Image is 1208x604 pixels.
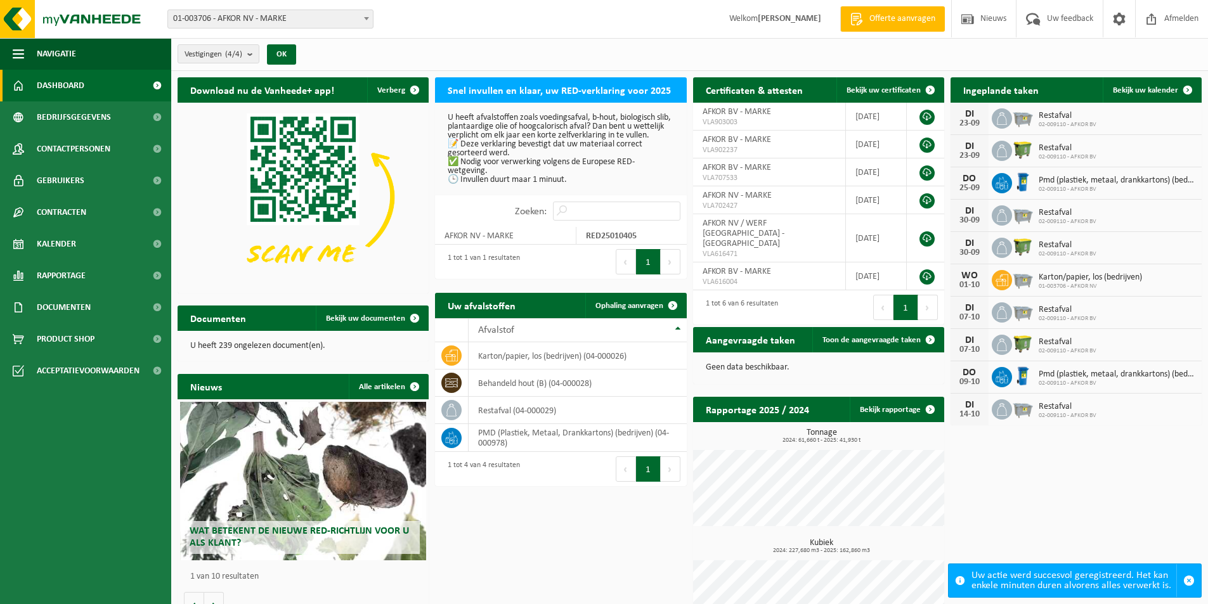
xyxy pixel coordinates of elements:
[1012,236,1034,257] img: WB-1100-HPE-GN-50
[1012,397,1034,419] img: WB-2500-GAL-GY-01
[168,10,373,28] span: 01-003706 - AFKOR NV - MARKE
[478,325,514,335] span: Afvalstof
[693,77,815,102] h2: Certificaten & attesten
[469,342,686,369] td: karton/papier, los (bedrijven) (04-000026)
[957,368,982,378] div: DO
[693,397,822,421] h2: Rapportage 2025 / 2024
[846,186,907,214] td: [DATE]
[585,293,685,318] a: Ophaling aanvragen
[636,249,661,274] button: 1
[822,336,921,344] span: Toon de aangevraagde taken
[180,402,426,560] a: Wat betekent de nieuwe RED-richtlijn voor u als klant?
[703,201,836,211] span: VLA702427
[1039,153,1096,161] span: 02-009110 - AFKOR BV
[812,327,943,352] a: Toon de aangevraagde taken
[367,77,427,103] button: Verberg
[703,249,836,259] span: VLA616471
[37,196,86,228] span: Contracten
[957,141,982,151] div: DI
[957,109,982,119] div: DI
[1039,337,1096,347] span: Restafval
[1039,369,1195,380] span: Pmd (plastiek, metaal, drankkartons) (bedrijven)
[185,45,242,64] span: Vestigingen
[435,227,576,245] td: AFKOR NV - MARKE
[469,424,686,452] td: PMD (Plastiek, Metaal, Drankkartons) (bedrijven) (04-000978)
[703,135,771,145] span: AFKOR BV - MARKE
[1039,283,1142,290] span: 01-003706 - AFKOR NV
[326,314,405,323] span: Bekijk uw documenten
[178,44,259,63] button: Vestigingen(4/4)
[1039,143,1096,153] span: Restafval
[758,14,821,23] strong: [PERSON_NAME]
[1039,218,1096,226] span: 02-009110 - AFKOR BV
[37,38,76,70] span: Navigatie
[699,437,944,444] span: 2024: 61,660 t - 2025: 41,930 t
[435,293,528,318] h2: Uw afvalstoffen
[846,262,907,290] td: [DATE]
[957,281,982,290] div: 01-10
[1039,111,1096,121] span: Restafval
[1039,240,1096,250] span: Restafval
[1012,268,1034,290] img: WB-2500-GAL-GY-01
[957,303,982,313] div: DI
[167,10,373,29] span: 01-003706 - AFKOR NV - MARKE
[836,77,943,103] a: Bekijk uw certificaten
[957,206,982,216] div: DI
[469,397,686,424] td: restafval (04-000029)
[377,86,405,94] span: Verberg
[267,44,296,65] button: OK
[699,548,944,554] span: 2024: 227,680 m3 - 2025: 162,860 m3
[1012,171,1034,193] img: WB-0240-HPE-BE-01
[957,151,982,160] div: 23-09
[178,103,429,291] img: Download de VHEPlus App
[37,355,140,387] span: Acceptatievoorwaarden
[957,184,982,193] div: 25-09
[1039,176,1195,186] span: Pmd (plastiek, metaal, drankkartons) (bedrijven)
[957,400,982,410] div: DI
[1012,106,1034,128] img: WB-2500-GAL-GY-01
[225,50,242,58] count: (4/4)
[37,70,84,101] span: Dashboard
[1012,300,1034,322] img: WB-2500-GAL-GY-01
[1039,347,1096,355] span: 02-009110 - AFKOR BV
[951,77,1051,102] h2: Ingeplande taken
[178,305,259,330] h2: Documenten
[957,174,982,184] div: DO
[699,293,778,321] div: 1 tot 6 van 6 resultaten
[37,260,86,292] span: Rapportage
[1039,186,1195,193] span: 02-009110 - AFKOR BV
[1039,402,1096,412] span: Restafval
[1039,250,1096,258] span: 02-009110 - AFKOR BV
[1039,315,1096,323] span: 02-009110 - AFKOR BV
[846,131,907,158] td: [DATE]
[957,410,982,419] div: 14-10
[703,267,771,276] span: AFKOR BV - MARKE
[840,6,945,32] a: Offerte aanvragen
[636,456,661,482] button: 1
[846,103,907,131] td: [DATE]
[190,526,409,548] span: Wat betekent de nieuwe RED-richtlijn voor u als klant?
[850,397,943,422] a: Bekijk rapportage
[661,249,680,274] button: Next
[1039,273,1142,283] span: Karton/papier, los (bedrijven)
[703,219,784,248] span: AFKOR NV / WERF [GEOGRAPHIC_DATA] - [GEOGRAPHIC_DATA]
[866,13,938,25] span: Offerte aanvragen
[957,238,982,248] div: DI
[957,335,982,345] div: DI
[1012,203,1034,225] img: WB-2500-GAL-GY-01
[957,313,982,322] div: 07-10
[971,564,1176,597] div: Uw actie werd succesvol geregistreerd. Het kan enkele minuten duren alvorens alles verwerkt is.
[873,295,893,320] button: Previous
[893,295,918,320] button: 1
[1012,333,1034,354] img: WB-1100-HPE-GN-50
[441,455,520,483] div: 1 tot 4 van 4 resultaten
[1113,86,1178,94] span: Bekijk uw kalender
[178,374,235,399] h2: Nieuws
[435,77,684,102] h2: Snel invullen en klaar, uw RED-verklaring voor 2025
[957,378,982,387] div: 09-10
[37,292,91,323] span: Documenten
[616,456,636,482] button: Previous
[847,86,921,94] span: Bekijk uw certificaten
[846,214,907,262] td: [DATE]
[957,119,982,128] div: 23-09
